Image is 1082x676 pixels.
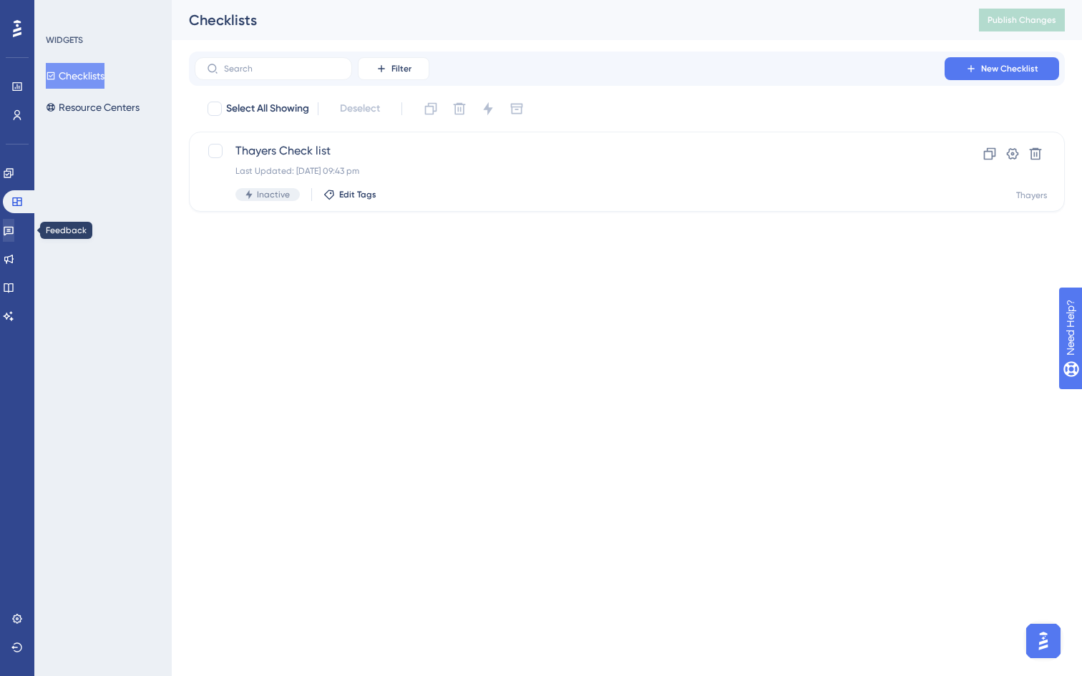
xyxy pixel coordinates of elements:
[945,57,1059,80] button: New Checklist
[1022,619,1065,662] iframe: UserGuiding AI Assistant Launcher
[189,10,943,30] div: Checklists
[46,63,104,89] button: Checklists
[46,34,83,46] div: WIDGETS
[46,94,140,120] button: Resource Centers
[224,64,340,74] input: Search
[34,4,89,21] span: Need Help?
[339,189,376,200] span: Edit Tags
[257,189,290,200] span: Inactive
[981,63,1038,74] span: New Checklist
[358,57,429,80] button: Filter
[226,100,309,117] span: Select All Showing
[988,14,1056,26] span: Publish Changes
[391,63,411,74] span: Filter
[327,96,393,122] button: Deselect
[235,142,904,160] span: Thayers Check list
[235,165,904,177] div: Last Updated: [DATE] 09:43 pm
[1016,190,1047,201] div: Thayers
[323,189,376,200] button: Edit Tags
[979,9,1065,31] button: Publish Changes
[340,100,380,117] span: Deselect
